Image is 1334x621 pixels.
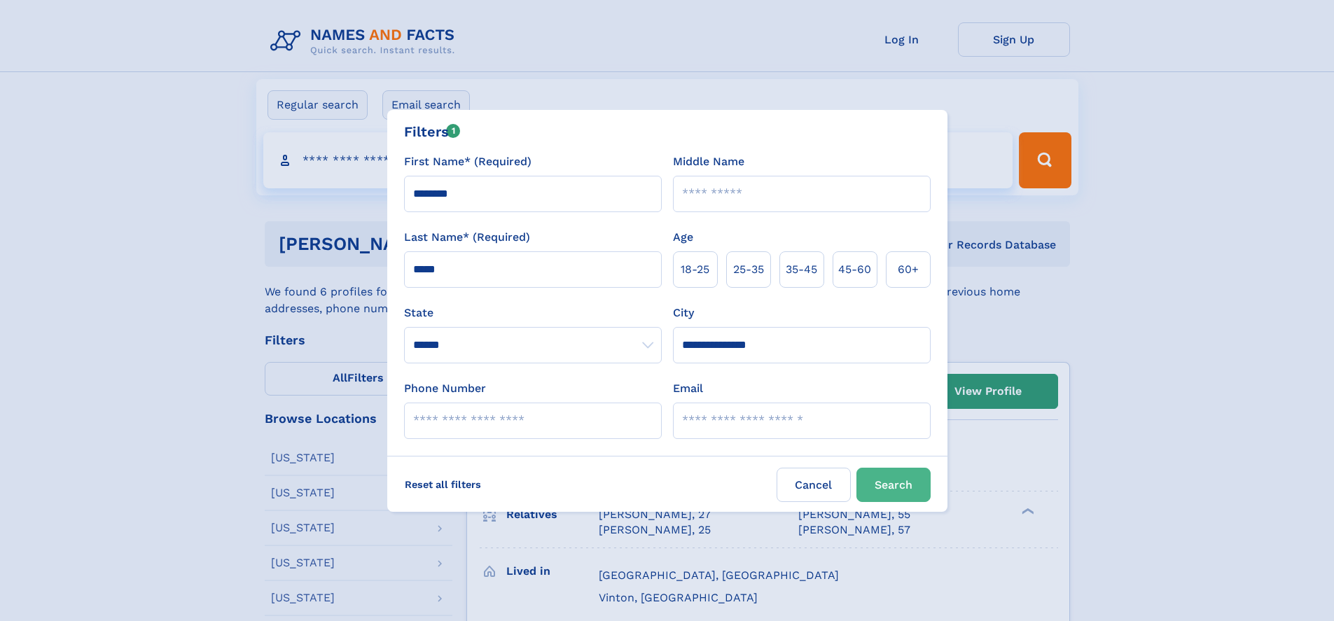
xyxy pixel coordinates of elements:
[838,261,871,278] span: 45‑60
[673,153,744,170] label: Middle Name
[856,468,931,502] button: Search
[404,153,531,170] label: First Name* (Required)
[898,261,919,278] span: 60+
[681,261,709,278] span: 18‑25
[733,261,764,278] span: 25‑35
[777,468,851,502] label: Cancel
[786,261,817,278] span: 35‑45
[404,229,530,246] label: Last Name* (Required)
[673,380,703,397] label: Email
[673,229,693,246] label: Age
[404,305,662,321] label: State
[396,468,490,501] label: Reset all filters
[673,305,694,321] label: City
[404,121,461,142] div: Filters
[404,380,486,397] label: Phone Number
